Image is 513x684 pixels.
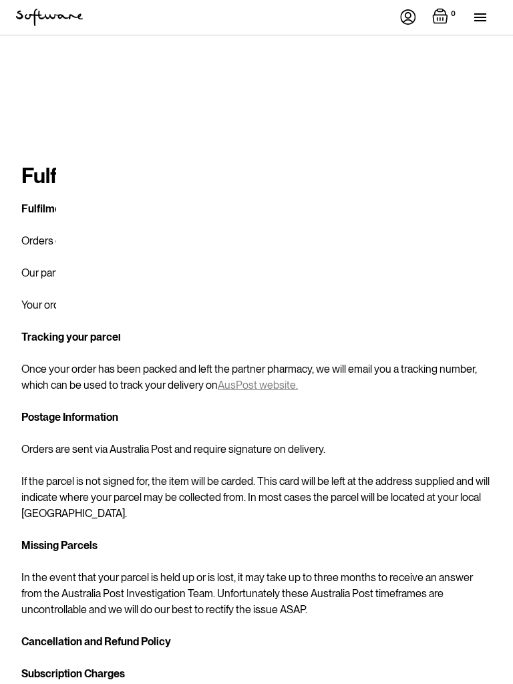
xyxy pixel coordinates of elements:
[448,8,458,20] div: 0
[21,331,121,343] strong: Tracking your parcel ‍
[21,411,118,423] strong: Postage Information ‍
[21,539,98,552] strong: Missing Parcels ‍
[21,162,392,188] strong: Fulfilment, Shipping and Returns Policy
[16,9,83,26] img: Software Logo
[16,9,83,26] a: home
[21,202,134,215] strong: Fulfilment and Shipping ‍
[21,635,171,680] strong: Cancellation and Refund Policy ‍ Subscription Charges ‍
[432,8,458,27] a: Open empty cart
[56,67,457,334] img: blank image
[218,379,298,391] a: AusPost website.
